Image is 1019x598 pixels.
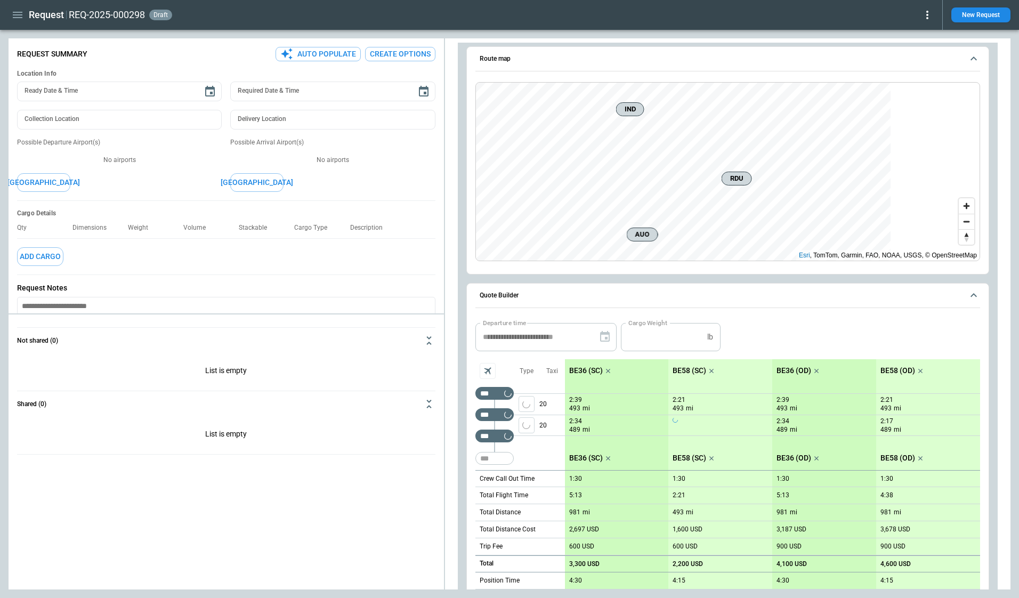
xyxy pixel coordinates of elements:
p: 1:30 [673,475,685,483]
p: Possible Arrival Airport(s) [230,138,435,147]
button: Add Cargo [17,247,63,266]
p: mi [790,508,797,517]
button: left aligned [519,417,535,433]
button: left aligned [519,396,535,412]
button: Zoom in [959,198,974,214]
button: Create Options [365,47,435,61]
a: Esri [799,252,810,259]
button: Route map [475,47,980,71]
p: Possible Departure Airport(s) [17,138,222,147]
p: mi [583,425,590,434]
p: 600 USD [673,543,698,551]
p: BE58 (OD) [880,366,915,375]
div: Too short [475,408,514,421]
p: 4:30 [777,577,789,585]
p: List is empty [17,417,435,454]
h6: Quote Builder [480,292,519,299]
p: 2:39 [777,396,789,404]
p: 5:13 [777,491,789,499]
h2: REQ-2025-000298 [69,9,145,21]
span: Type of sector [519,417,535,433]
p: 4:15 [673,577,685,585]
p: 489 [880,425,892,434]
p: Taxi [546,367,558,376]
button: Zoom out [959,214,974,229]
div: Route map [475,82,980,262]
p: 2:21 [673,491,685,499]
p: BE58 (SC) [673,366,706,375]
p: Volume [183,224,214,232]
p: 900 USD [777,543,802,551]
span: Type of sector [519,396,535,412]
p: BE58 (OD) [880,454,915,463]
p: 3,678 USD [880,526,910,534]
p: BE36 (SC) [569,366,603,375]
p: 4:38 [880,491,893,499]
p: mi [583,404,590,413]
p: 4,100 USD [777,560,807,568]
p: mi [894,508,901,517]
p: mi [894,404,901,413]
p: 20 [539,415,565,435]
button: Choose date [413,81,434,102]
p: 489 [569,425,580,434]
p: Dimensions [72,224,115,232]
button: Choose date [199,81,221,102]
button: Quote Builder [475,284,980,308]
p: Crew Call Out Time [480,474,535,483]
label: Departure time [483,318,527,327]
p: mi [790,425,797,434]
p: mi [686,508,693,517]
h6: Location Info [17,70,435,78]
p: Cargo Type [294,224,336,232]
h6: Route map [480,55,511,62]
p: 2:21 [673,396,685,404]
div: Not found [475,387,514,400]
p: 493 [673,508,684,516]
p: BE36 (OD) [777,366,811,375]
p: Type [520,367,533,376]
p: Total Flight Time [480,491,528,500]
p: 2:34 [777,417,789,425]
button: Auto Populate [276,47,361,61]
p: 2,200 USD [673,560,703,568]
p: Description [350,224,391,232]
p: Qty [17,224,35,232]
span: Aircraft selection [480,363,496,379]
p: 20 [539,394,565,415]
p: BE58 (SC) [673,454,706,463]
span: RDU [726,173,747,184]
h6: Total [480,560,494,567]
h1: Request [29,9,64,21]
p: 1:30 [569,475,582,483]
p: 981 [777,508,788,516]
p: 2:17 [880,417,893,425]
p: Weight [128,224,157,232]
p: 2,697 USD [569,526,599,534]
div: Too short [475,452,514,465]
p: 493 [569,404,580,413]
p: Total Distance Cost [480,525,536,534]
button: Not shared (0) [17,328,435,353]
p: 493 [880,404,892,413]
p: mi [686,404,693,413]
p: No airports [230,156,435,165]
p: Request Notes [17,284,435,293]
button: Shared (0) [17,391,435,417]
div: Not shared (0) [17,417,435,454]
p: mi [790,404,797,413]
p: 981 [569,508,580,516]
h6: Not shared (0) [17,337,58,344]
div: , TomTom, Garmin, FAO, NOAA, USGS, © OpenStreetMap [799,250,977,261]
p: 981 [880,508,892,516]
p: 3,300 USD [569,560,600,568]
div: Too short [475,430,514,442]
p: 900 USD [880,543,905,551]
h6: Cargo Details [17,209,435,217]
p: Request Summary [17,50,87,59]
button: New Request [951,7,1010,22]
button: Reset bearing to north [959,229,974,245]
p: 493 [777,404,788,413]
p: Total Distance [480,508,521,517]
p: lb [707,333,713,342]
